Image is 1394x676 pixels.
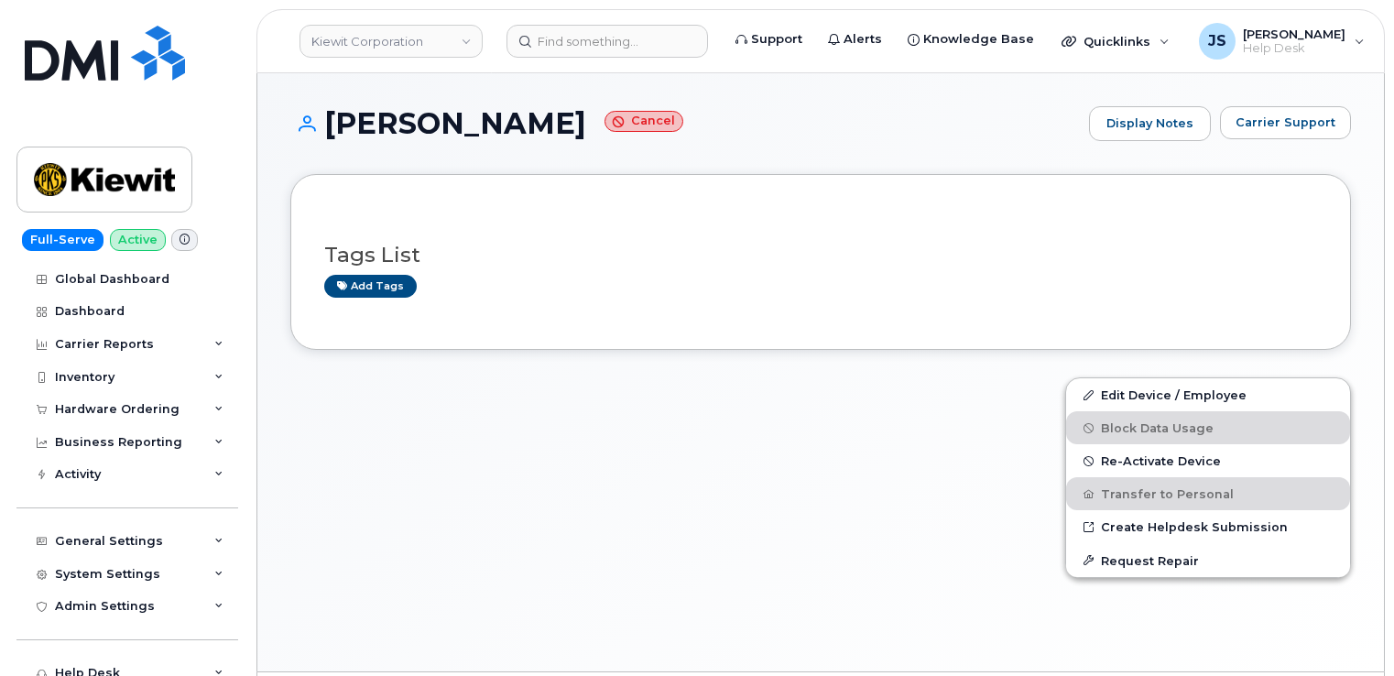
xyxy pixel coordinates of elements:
button: Transfer to Personal [1066,477,1350,510]
h3: Tags List [324,244,1317,267]
span: Carrier Support [1236,114,1335,131]
a: Display Notes [1089,106,1211,141]
button: Block Data Usage [1066,411,1350,444]
a: Edit Device / Employee [1066,378,1350,411]
h1: [PERSON_NAME] [290,107,1080,139]
span: Re-Activate Device [1101,454,1221,468]
button: Request Repair [1066,544,1350,577]
button: Re-Activate Device [1066,444,1350,477]
a: Create Helpdesk Submission [1066,510,1350,543]
button: Carrier Support [1220,106,1351,139]
small: Cancel [604,111,683,132]
iframe: Messenger Launcher [1314,596,1380,662]
a: Add tags [324,275,417,298]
